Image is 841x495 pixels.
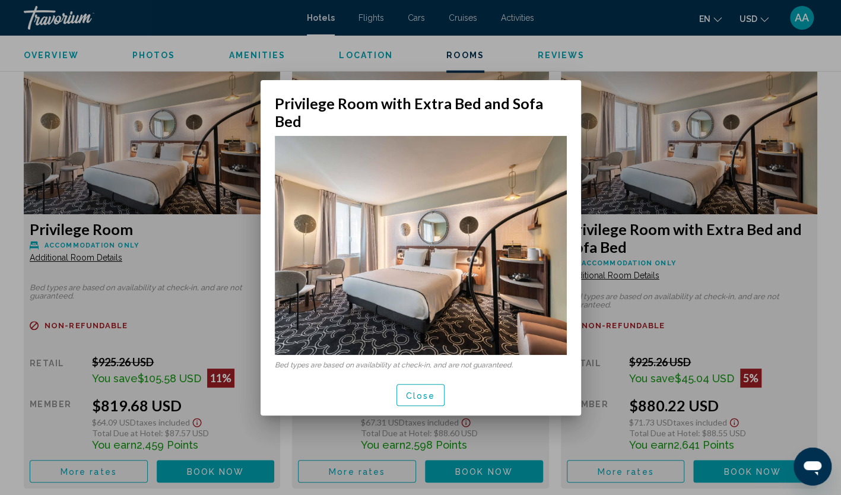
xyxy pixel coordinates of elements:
h2: Privilege Room with Extra Bed and Sofa Bed [275,94,567,130]
p: Bed types are based on availability at check-in, and are not guaranteed. [275,361,567,369]
span: Close [406,391,436,400]
img: 5831a045-9b8e-4b28-92a3-72462c9b6515.jpeg [275,136,567,355]
button: Close [396,384,445,406]
iframe: Кнопка запуска окна обмена сообщениями [794,448,832,486]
